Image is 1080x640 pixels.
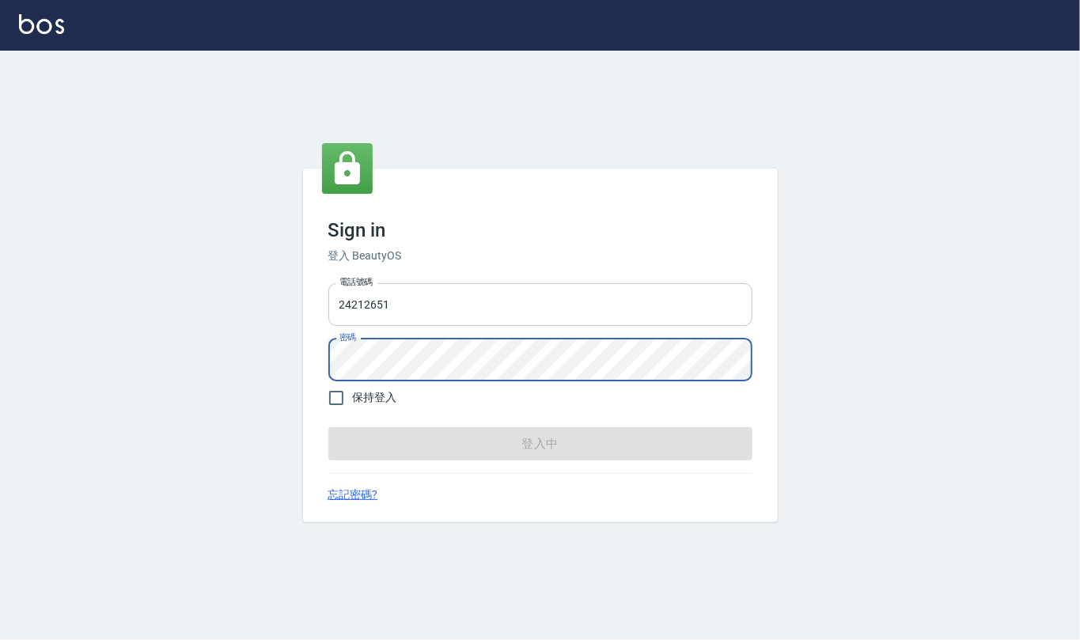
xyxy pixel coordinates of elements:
h6: 登入 BeautyOS [328,248,752,264]
label: 電話號碼 [339,276,373,288]
label: 密碼 [339,331,356,343]
a: 忘記密碼? [328,487,378,503]
span: 保持登入 [353,389,397,406]
img: Logo [19,14,64,34]
h3: Sign in [328,219,752,241]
